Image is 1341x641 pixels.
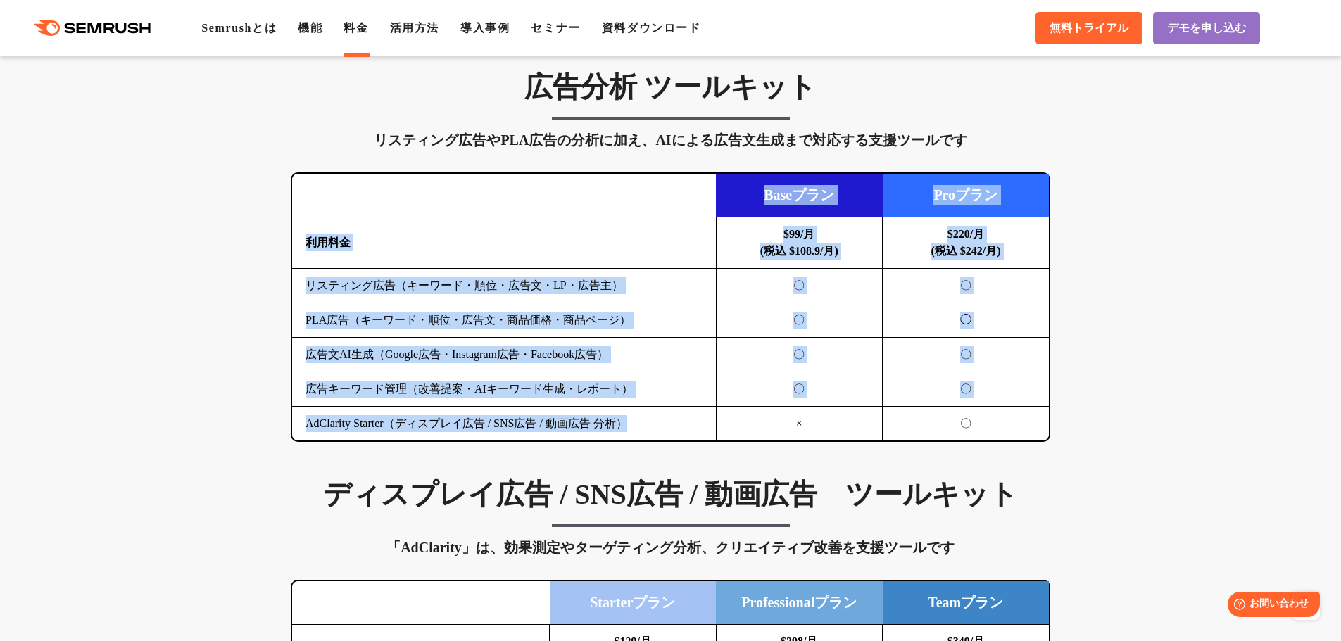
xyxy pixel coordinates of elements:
[931,228,1000,257] b: $220/月 (税込 $242/月)
[292,407,716,441] td: AdClarity Starter（ディスプレイ広告 / SNS広告 / 動画広告 分析）
[1035,12,1142,44] a: 無料トライアル
[531,22,580,34] a: セミナー
[390,22,439,34] a: 活用方法
[460,22,510,34] a: 導入事例
[291,477,1050,512] h3: ディスプレイ広告 / SNS広告 / 動画広告 ツールキット
[1167,21,1246,36] span: デモを申し込む
[883,407,1050,441] td: 〇
[883,269,1050,303] td: 〇
[602,22,701,34] a: 資料ダウンロード
[883,303,1050,338] td: ◯
[291,536,1050,559] div: 「AdClarity」は、効果測定やターゲティング分析、クリエイティブ改善を支援ツールです
[292,372,716,407] td: 広告キーワード管理（改善提案・AIキーワード生成・レポート）
[550,581,717,625] td: Starterプラン
[292,269,716,303] td: リスティング広告（キーワード・順位・広告文・LP・広告主）
[291,70,1050,105] h3: 広告分析 ツールキット
[883,581,1050,625] td: Teamプラン
[883,174,1050,217] td: Proプラン
[883,372,1050,407] td: 〇
[716,303,883,338] td: 〇
[1153,12,1260,44] a: デモを申し込む
[292,338,716,372] td: 広告文AI生成（Google広告・Instagram広告・Facebook広告）
[292,303,716,338] td: PLA広告（キーワード・順位・広告文・商品価格・商品ページ）
[716,407,883,441] td: ×
[306,236,351,248] b: 利用料金
[1050,21,1128,36] span: 無料トライアル
[291,129,1050,151] div: リスティング広告やPLA広告の分析に加え、AIによる広告文生成まで対応する支援ツールです
[716,174,883,217] td: Baseプラン
[716,372,883,407] td: 〇
[1216,586,1326,626] iframe: Help widget launcher
[883,338,1050,372] td: 〇
[201,22,277,34] a: Semrushとは
[298,22,322,34] a: 機能
[716,269,883,303] td: 〇
[716,581,883,625] td: Professionalプラン
[344,22,368,34] a: 料金
[760,228,838,257] b: $99/月 (税込 $108.9/月)
[716,338,883,372] td: 〇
